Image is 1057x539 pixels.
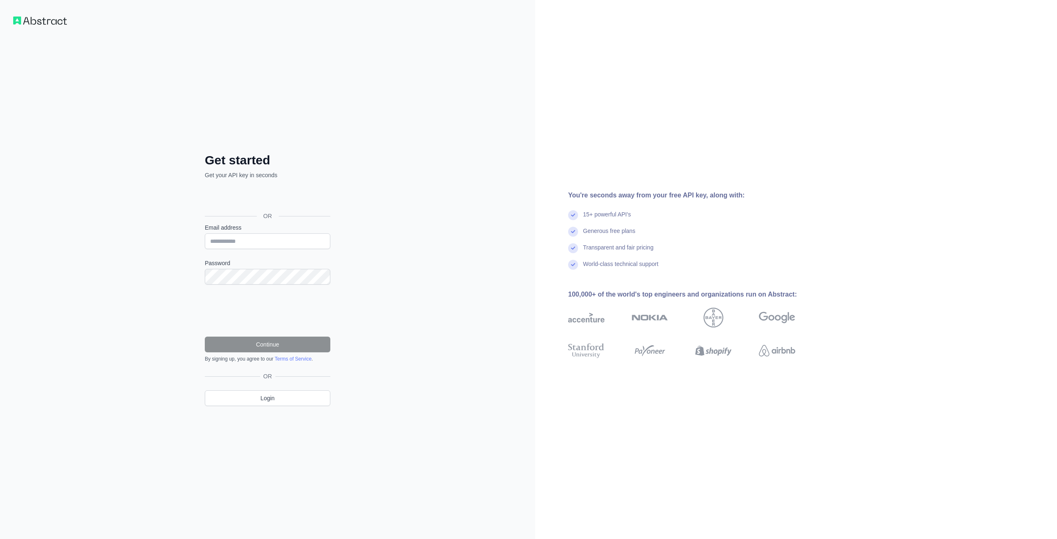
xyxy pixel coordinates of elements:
[568,290,822,299] div: 100,000+ of the world's top engineers and organizations run on Abstract:
[205,356,330,362] div: By signing up, you agree to our .
[568,342,604,360] img: stanford university
[205,223,330,232] label: Email address
[568,227,578,237] img: check mark
[257,212,279,220] span: OR
[568,243,578,253] img: check mark
[704,308,723,328] img: bayer
[201,188,333,207] iframe: Sign in with Google Button
[205,259,330,267] label: Password
[275,356,311,362] a: Terms of Service
[205,390,330,406] a: Login
[13,17,67,25] img: Workflow
[568,190,822,200] div: You're seconds away from your free API key, along with:
[260,372,275,380] span: OR
[759,342,795,360] img: airbnb
[205,171,330,179] p: Get your API key in seconds
[632,308,668,328] img: nokia
[759,308,795,328] img: google
[583,227,635,243] div: Generous free plans
[568,210,578,220] img: check mark
[205,294,330,327] iframe: reCAPTCHA
[568,260,578,270] img: check mark
[205,337,330,352] button: Continue
[583,243,654,260] div: Transparent and fair pricing
[695,342,732,360] img: shopify
[583,210,631,227] div: 15+ powerful API's
[205,153,330,168] h2: Get started
[632,342,668,360] img: payoneer
[568,308,604,328] img: accenture
[583,260,659,276] div: World-class technical support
